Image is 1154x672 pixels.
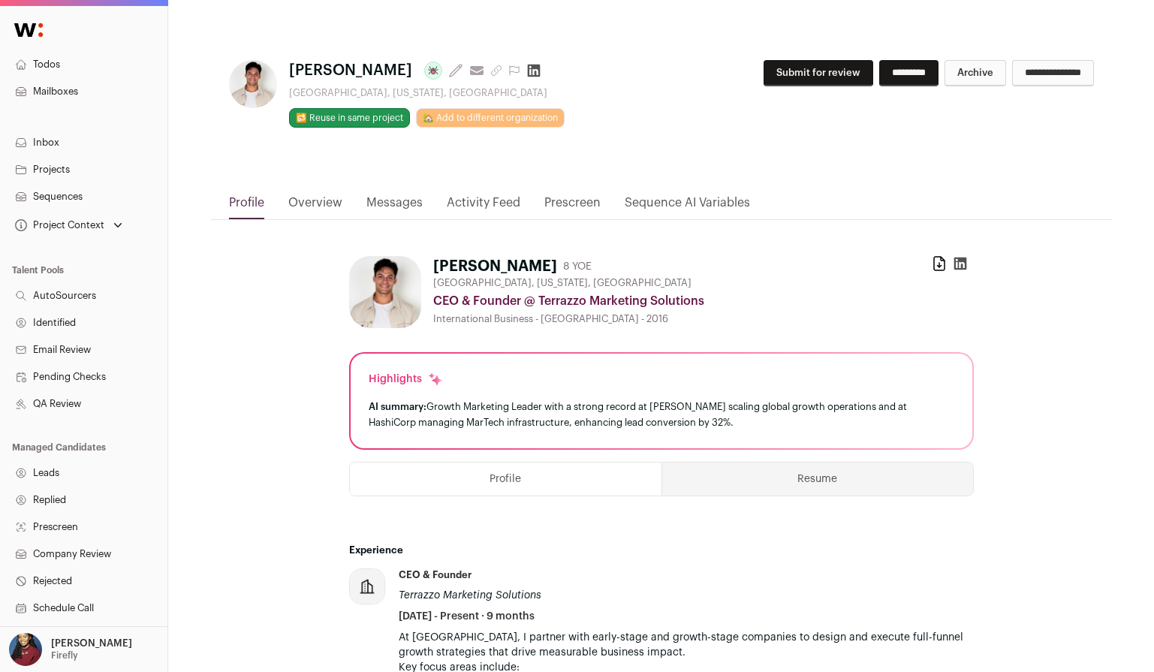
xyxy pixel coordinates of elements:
span: [GEOGRAPHIC_DATA], [US_STATE], [GEOGRAPHIC_DATA] [433,277,691,289]
span: [DATE] - Present · 9 months [399,609,535,624]
h2: Experience [349,544,974,556]
button: Resume [662,463,973,496]
h1: [PERSON_NAME] [433,256,557,277]
span: AI summary: [369,402,426,411]
p: Firefly [51,649,78,661]
a: Prescreen [544,194,601,219]
a: Overview [288,194,342,219]
span: Terrazzo Marketing Solutions [399,590,541,601]
a: Messages [366,194,423,219]
button: 🔂 Reuse in same project [289,108,410,128]
img: 5c88d989ac5b30af2f3919b0d1781948ffc7e086f2b3e9c8661d6390459590e5.jpg [349,256,421,328]
div: CEO & Founder [399,568,472,582]
a: Profile [229,194,264,219]
button: Open dropdown [12,215,125,236]
button: Profile [350,463,661,496]
p: At [GEOGRAPHIC_DATA], I partner with early-stage and growth-stage companies to design and execute... [399,630,974,660]
div: CEO & Founder @ Terrazzo Marketing Solutions [433,292,974,310]
img: Wellfound [6,15,51,45]
div: Growth Marketing Leader with a strong record at [PERSON_NAME] scaling global growth operations an... [369,399,954,430]
div: Project Context [12,219,104,231]
a: Activity Feed [447,194,520,219]
img: company-logo-placeholder-414d4e2ec0e2ddebbe968bf319fdfe5acfe0c9b87f798d344e800bc9a89632a0.png [350,569,384,604]
img: 5c88d989ac5b30af2f3919b0d1781948ffc7e086f2b3e9c8661d6390459590e5.jpg [229,60,277,108]
div: Highlights [369,372,443,387]
a: Sequence AI Variables [625,194,750,219]
div: [GEOGRAPHIC_DATA], [US_STATE], [GEOGRAPHIC_DATA] [289,87,565,99]
button: Open dropdown [6,633,135,666]
button: Submit for review [764,60,873,86]
a: 🏡 Add to different organization [416,108,565,128]
button: Archive [945,60,1006,86]
div: International Business - [GEOGRAPHIC_DATA] - 2016 [433,313,974,325]
span: [PERSON_NAME] [289,60,412,81]
img: 10010497-medium_jpg [9,633,42,666]
p: [PERSON_NAME] [51,637,132,649]
div: 8 YOE [563,259,592,274]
